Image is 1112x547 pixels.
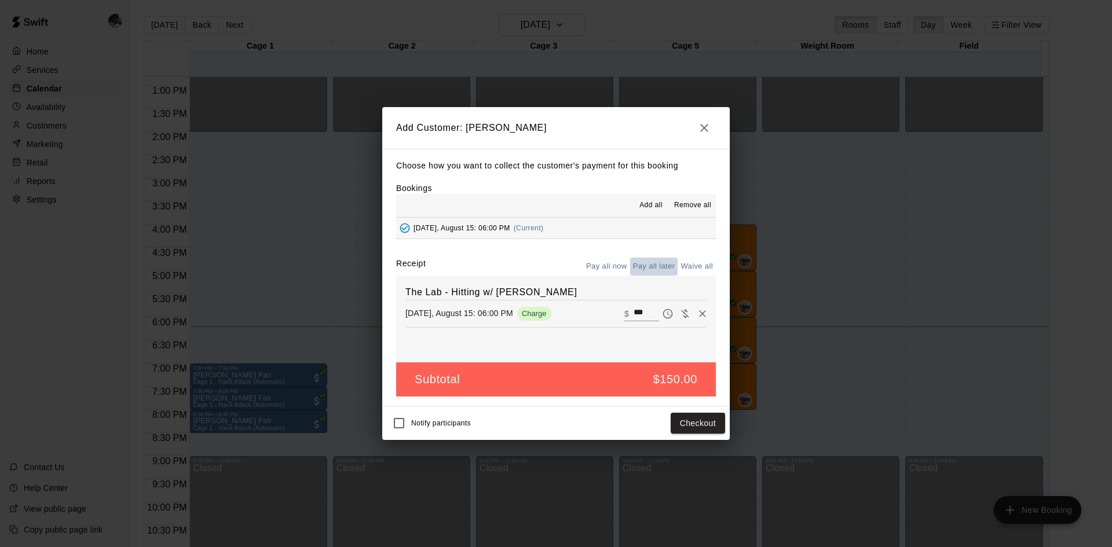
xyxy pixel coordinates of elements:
h2: Add Customer: [PERSON_NAME] [382,107,730,149]
span: Add all [639,200,663,211]
h5: Subtotal [415,372,460,387]
button: Waive all [678,258,716,276]
label: Bookings [396,183,432,193]
h5: $150.00 [653,372,698,387]
p: [DATE], August 15: 06:00 PM [405,307,513,319]
button: Pay all later [630,258,678,276]
span: Waive payment [676,308,694,318]
button: Remove [694,305,711,322]
span: Charge [517,309,551,318]
span: (Current) [514,224,544,232]
button: Pay all now [583,258,630,276]
h6: The Lab - Hitting w/ [PERSON_NAME] [405,285,707,300]
label: Receipt [396,258,426,276]
button: Checkout [671,413,725,434]
span: Remove all [674,200,711,211]
p: $ [624,308,629,320]
button: Add all [632,196,670,215]
button: Remove all [670,196,716,215]
p: Choose how you want to collect the customer's payment for this booking [396,159,716,173]
button: Added - Collect Payment [396,219,414,237]
span: Pay later [659,308,676,318]
span: Notify participants [411,419,471,427]
button: Added - Collect Payment[DATE], August 15: 06:00 PM(Current) [396,218,716,239]
span: [DATE], August 15: 06:00 PM [414,224,510,232]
